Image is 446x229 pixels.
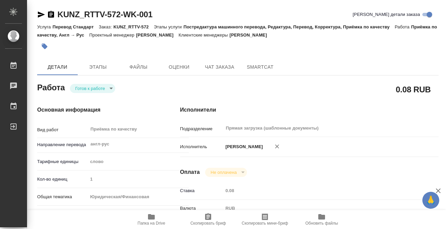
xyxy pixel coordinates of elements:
div: Счета, акты, чеки, командировочные и таможенные документы [88,209,189,220]
p: Направление перевода [37,141,88,148]
a: KUNZ_RTTV-572-WK-001 [57,10,152,19]
span: Детали [41,63,74,71]
p: Постредактура машинного перевода, Редактура, Перевод, Корректура, Приёмка по качеству [183,24,395,29]
span: [PERSON_NAME] детали заказа [353,11,420,18]
span: Оценки [163,63,195,71]
h2: Работа [37,81,65,93]
div: Юридическая/Финансовая [88,191,189,203]
p: Исполнитель [180,143,223,150]
p: Валюта [180,205,223,212]
p: Заказ: [99,24,113,29]
div: слово [88,156,189,167]
button: Не оплачена [208,169,239,175]
input: Пустое поле [223,186,417,196]
input: Пустое поле [88,174,189,184]
h4: Оплата [180,168,200,176]
h4: Исполнители [180,106,439,114]
p: Работа [395,24,411,29]
div: Готов к работе [205,168,247,177]
span: Скопировать мини-бриф [242,221,288,226]
span: SmartCat [244,63,276,71]
h2: 0.08 RUB [396,84,431,95]
span: 🙏 [425,193,437,207]
button: Готов к работе [73,86,107,91]
p: Подразделение [180,125,223,132]
span: Файлы [122,63,155,71]
h4: Основная информация [37,106,153,114]
span: Папка на Drive [138,221,165,226]
button: 🙏 [422,192,439,209]
p: Вид работ [37,127,88,133]
span: Чат заказа [203,63,236,71]
p: [PERSON_NAME] [223,143,263,150]
p: Проектный менеджер [89,32,136,38]
span: Обновить файлы [305,221,338,226]
button: Скопировать бриф [180,210,237,229]
span: Этапы [82,63,114,71]
button: Добавить тэг [37,39,52,54]
button: Скопировать мини-бриф [237,210,293,229]
div: RUB [223,203,417,214]
p: Тарифные единицы [37,158,88,165]
p: Ставка [180,187,223,194]
p: Кол-во единиц [37,176,88,183]
button: Скопировать ссылку [47,10,55,19]
p: Услуга [37,24,52,29]
p: Общая тематика [37,193,88,200]
p: [PERSON_NAME] [229,32,272,38]
p: Перевод Стандарт [52,24,99,29]
p: Этапы услуги [154,24,183,29]
button: Папка на Drive [123,210,180,229]
button: Скопировать ссылку для ЯМессенджера [37,10,45,19]
p: KUNZ_RTTV-572 [114,24,154,29]
p: Клиентские менеджеры [179,32,230,38]
span: Скопировать бриф [190,221,226,226]
button: Удалить исполнителя [270,139,284,154]
div: Готов к работе [70,84,115,93]
button: Обновить файлы [293,210,350,229]
p: [PERSON_NAME] [136,32,179,38]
